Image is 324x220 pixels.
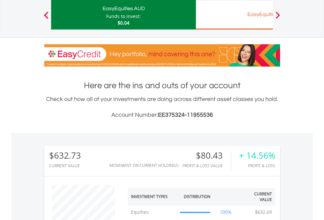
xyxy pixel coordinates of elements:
[128,188,177,206] th: Investment Types
[238,188,275,206] th: Current Value
[49,151,81,160] div: $632.73
[44,110,280,120] h3: Account Number:
[158,112,213,118] span: EE375324-11955536
[128,206,177,219] td: Equities
[239,151,275,160] div: + 14.56%
[55,4,192,13] div: EasyEquities AUD
[109,163,179,168] div: Movement on Current Holdings:
[44,95,280,120] div: Check out how all of your investments are doing across different asset classes you hold.
[118,20,129,26] span: $0.04
[184,194,210,199] div: Distribution
[252,206,275,219] td: $632.69
[182,151,231,160] div: $80.43
[214,206,238,219] td: 100%
[40,15,53,21] button: Previous
[182,164,231,168] div: Profit & Loss Value
[239,164,275,168] div: Profit & Loss
[44,44,280,67] img: EasyCredit Promotion Banner
[106,13,141,20] div: Funds to invest:
[44,80,280,91] h1: Here are the ins and outs of your account
[49,164,81,168] div: CURRENT VALUE
[271,15,284,21] button: Next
